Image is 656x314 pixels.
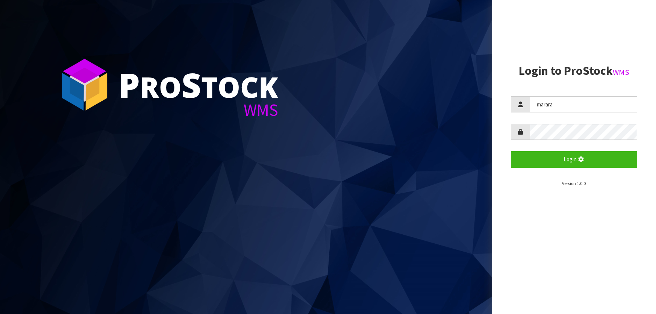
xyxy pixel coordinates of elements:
div: WMS [118,102,278,118]
small: Version 1.0.0 [562,181,586,186]
small: WMS [613,67,629,77]
div: ro tock [118,68,278,102]
span: S [182,62,201,108]
button: Login [511,151,637,167]
input: Username [530,96,637,112]
h2: Login to ProStock [511,64,637,77]
span: P [118,62,140,108]
img: ProStock Cube [56,56,113,113]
